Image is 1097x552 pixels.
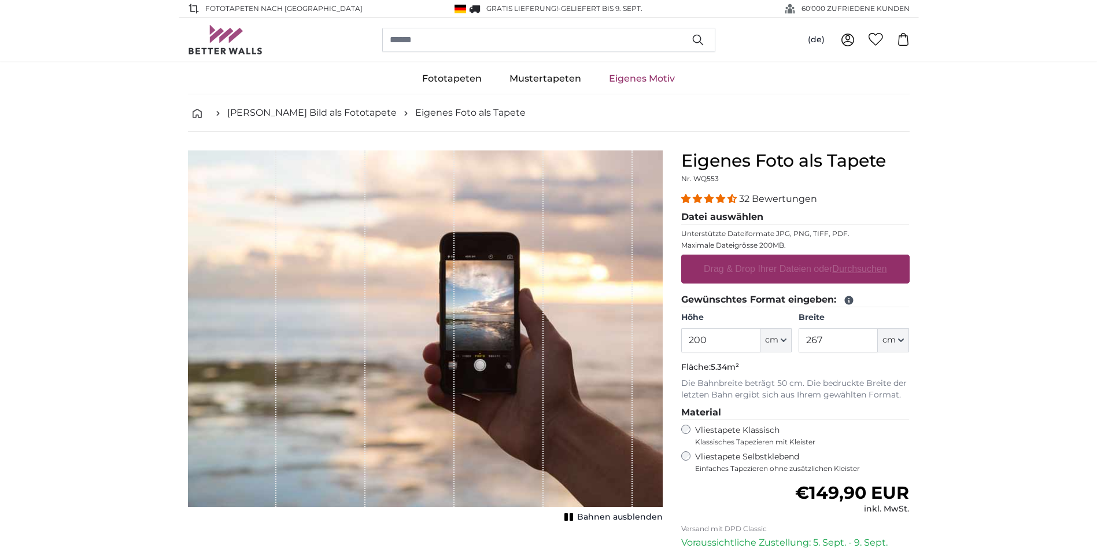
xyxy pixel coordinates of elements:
[561,4,642,13] span: Geliefert bis 9. Sept.
[486,4,558,13] span: GRATIS Lieferung!
[188,150,663,525] div: 1 of 1
[561,509,663,525] button: Bahnen ausblenden
[878,328,909,352] button: cm
[801,3,910,14] span: 60'000 ZUFRIEDENE KUNDEN
[681,406,910,420] legend: Material
[681,193,739,204] span: 4.31 stars
[711,362,739,372] span: 5.34m²
[188,25,263,54] img: Betterwalls
[681,229,910,238] p: Unterstützte Dateiformate JPG, PNG, TIFF, PDF.
[681,312,792,323] label: Höhe
[795,482,909,503] span: €149,90 EUR
[496,64,595,94] a: Mustertapeten
[681,174,719,183] span: Nr. WQ553
[695,425,900,447] label: Vliestapete Klassisch
[415,106,526,120] a: Eigenes Foto als Tapete
[760,328,792,352] button: cm
[681,150,910,171] h1: Eigenes Foto als Tapete
[188,94,910,132] nav: breadcrumbs
[795,503,909,515] div: inkl. MwSt.
[681,293,910,307] legend: Gewünschtes Format eingeben:
[595,64,689,94] a: Eigenes Motiv
[455,5,466,13] img: Deutschland
[681,210,910,225] legend: Datei auswählen
[681,524,910,533] p: Versand mit DPD Classic
[695,464,910,473] span: Einfaches Tapezieren ohne zusätzlichen Kleister
[681,378,910,401] p: Die Bahnbreite beträgt 50 cm. Die bedruckte Breite der letzten Bahn ergibt sich aus Ihrem gewählt...
[558,4,642,13] span: -
[695,451,910,473] label: Vliestapete Selbstklebend
[205,3,363,14] span: Fototapeten nach [GEOGRAPHIC_DATA]
[227,106,397,120] a: [PERSON_NAME] Bild als Fototapete
[882,334,896,346] span: cm
[695,437,900,447] span: Klassisches Tapezieren mit Kleister
[765,334,778,346] span: cm
[799,312,909,323] label: Breite
[577,511,663,523] span: Bahnen ausblenden
[681,362,910,373] p: Fläche:
[799,30,834,50] button: (de)
[681,536,910,550] p: Voraussichtliche Zustellung: 5. Sept. - 9. Sept.
[408,64,496,94] a: Fototapeten
[739,193,817,204] span: 32 Bewertungen
[681,241,910,250] p: Maximale Dateigrösse 200MB.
